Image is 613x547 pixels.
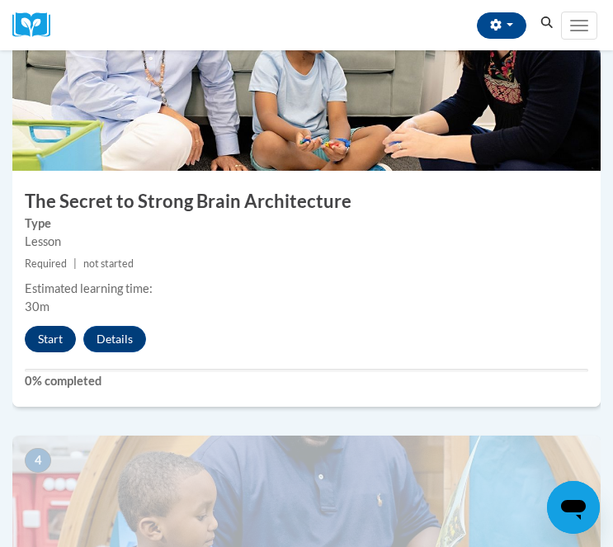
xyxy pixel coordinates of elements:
[73,257,77,270] span: |
[25,233,588,251] div: Lesson
[25,215,588,233] label: Type
[25,372,588,390] label: 0% completed
[25,448,51,473] span: 4
[25,299,50,314] span: 30m
[83,326,146,352] button: Details
[12,189,601,215] h3: The Secret to Strong Brain Architecture
[535,13,559,33] button: Search
[477,12,526,39] button: Account Settings
[83,257,134,270] span: not started
[25,280,588,298] div: Estimated learning time:
[12,12,62,38] img: Logo brand
[25,257,67,270] span: Required
[25,326,76,352] button: Start
[12,12,62,38] a: Cox Campus
[12,6,601,171] img: Course Image
[547,481,600,534] iframe: Button to launch messaging window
